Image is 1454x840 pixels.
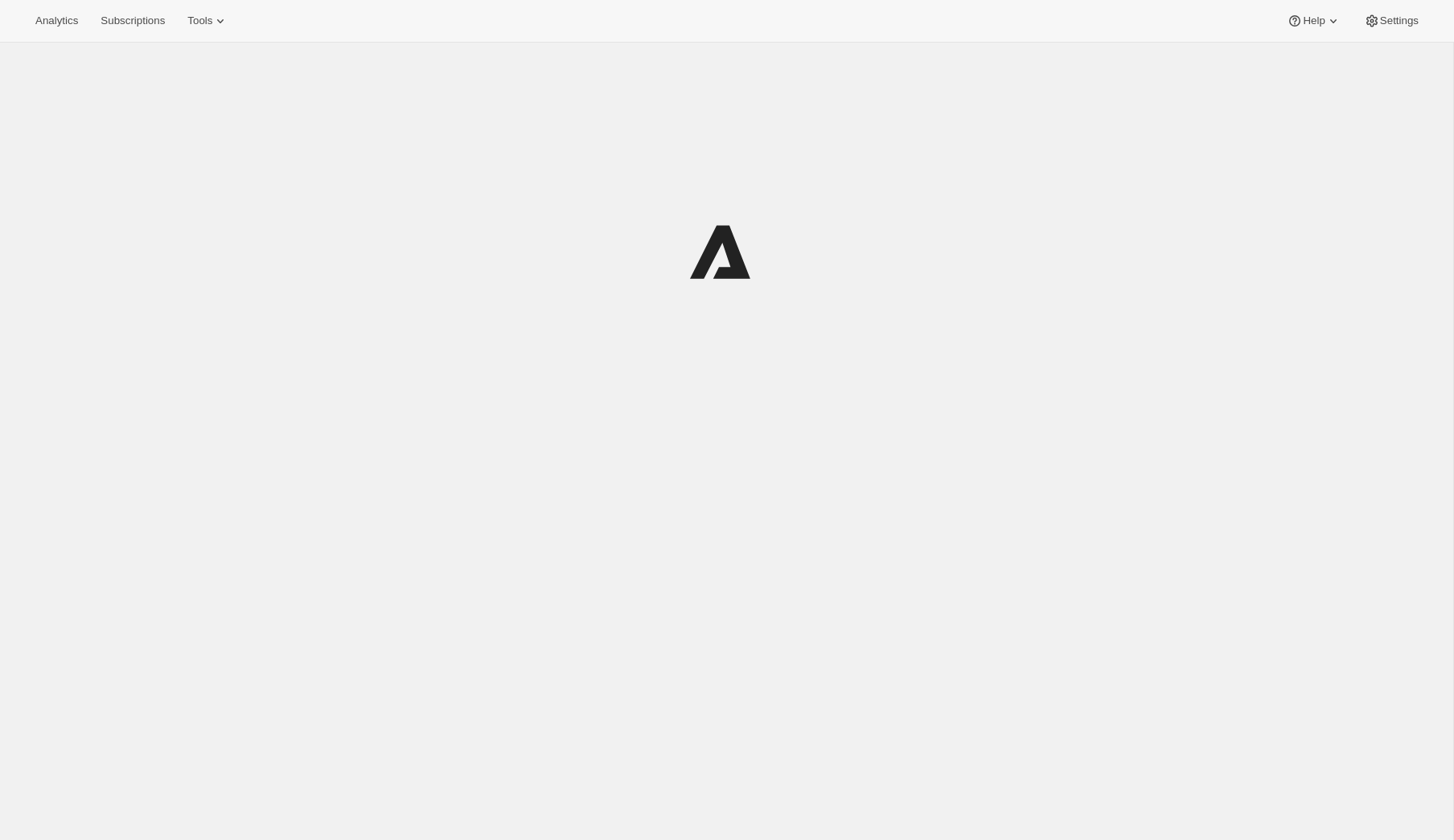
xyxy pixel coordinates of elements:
[187,14,212,27] span: Tools
[26,10,88,32] button: Analytics
[1380,14,1419,27] span: Settings
[91,10,175,32] button: Subscriptions
[1277,10,1350,32] button: Help
[1303,14,1325,27] span: Help
[35,14,78,27] span: Analytics
[178,10,238,32] button: Tools
[101,14,165,27] span: Subscriptions
[1354,10,1428,32] button: Settings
